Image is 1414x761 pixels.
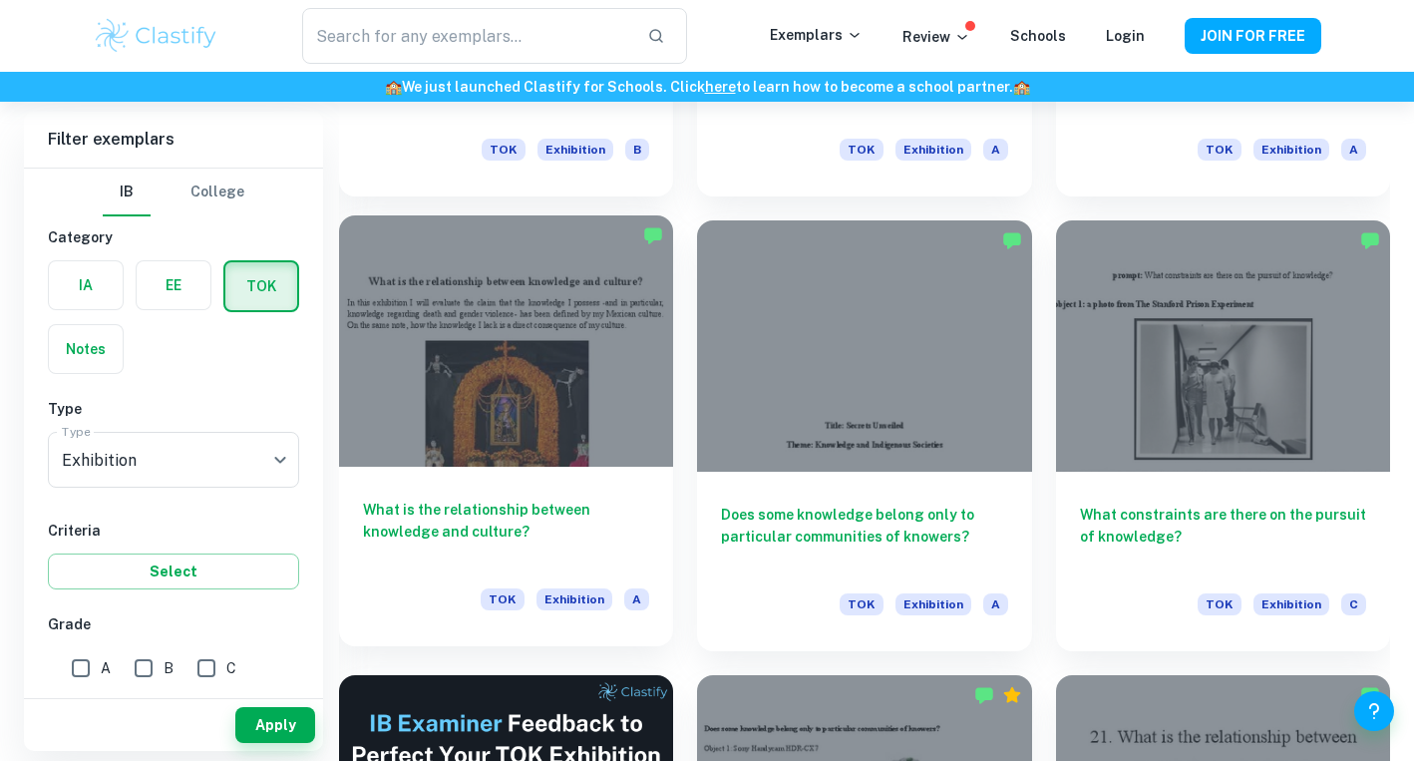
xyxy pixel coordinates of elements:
[62,423,91,440] label: Type
[643,225,663,245] img: Marked
[103,169,244,216] div: Filter type choice
[164,657,174,679] span: B
[840,139,884,161] span: TOK
[339,220,673,650] a: What is the relationship between knowledge and culture?TOKExhibitionA
[49,261,123,309] button: IA
[625,139,649,161] span: B
[24,112,323,168] h6: Filter exemplars
[1013,79,1030,95] span: 🏫
[1198,139,1241,161] span: TOK
[1253,593,1329,615] span: Exhibition
[48,226,299,248] h6: Category
[537,139,613,161] span: Exhibition
[48,554,299,589] button: Select
[48,520,299,542] h6: Criteria
[1341,139,1366,161] span: A
[385,79,402,95] span: 🏫
[1253,139,1329,161] span: Exhibition
[983,593,1008,615] span: A
[1360,230,1380,250] img: Marked
[1341,593,1366,615] span: C
[48,398,299,420] h6: Type
[697,220,1031,650] a: Does some knowledge belong only to particular communities of knowers?TOKExhibitionA
[974,685,994,705] img: Marked
[48,432,299,488] div: Exhibition
[705,79,736,95] a: here
[536,588,612,610] span: Exhibition
[1354,691,1394,731] button: Help and Feedback
[363,499,649,565] h6: What is the relationship between knowledge and culture?
[93,16,219,56] img: Clastify logo
[225,262,297,310] button: TOK
[1002,685,1022,705] div: Premium
[49,325,123,373] button: Notes
[840,593,884,615] span: TOK
[1185,18,1321,54] button: JOIN FOR FREE
[103,169,151,216] button: IB
[482,139,526,161] span: TOK
[481,588,525,610] span: TOK
[983,139,1008,161] span: A
[895,139,971,161] span: Exhibition
[1106,28,1145,44] a: Login
[302,8,631,64] input: Search for any exemplars...
[235,707,315,743] button: Apply
[721,504,1007,570] h6: Does some knowledge belong only to particular communities of knowers?
[1010,28,1066,44] a: Schools
[4,76,1410,98] h6: We just launched Clastify for Schools. Click to learn how to become a school partner.
[190,169,244,216] button: College
[770,24,863,46] p: Exemplars
[895,593,971,615] span: Exhibition
[1080,504,1366,570] h6: What constraints are there on the pursuit of knowledge?
[101,657,111,679] span: A
[1002,230,1022,250] img: Marked
[624,588,649,610] span: A
[48,613,299,635] h6: Grade
[1198,593,1241,615] span: TOK
[1056,220,1390,650] a: What constraints are there on the pursuit of knowledge?TOKExhibitionC
[902,26,970,48] p: Review
[226,657,236,679] span: C
[1360,685,1380,705] img: Marked
[137,261,210,309] button: EE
